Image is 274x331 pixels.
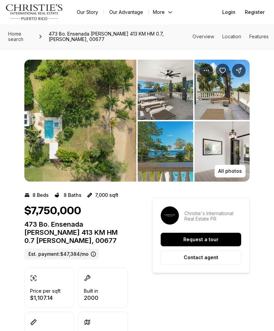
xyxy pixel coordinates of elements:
span: Home search [8,31,23,42]
a: Our Advantage [104,7,149,17]
p: 8 Beds [32,192,49,198]
p: Contact agent [184,255,218,260]
nav: Page section menu [192,34,269,39]
a: Skip to: Features [249,34,269,39]
button: View image gallery [24,60,136,182]
p: 8 Baths [64,192,82,198]
p: 2000 [84,295,98,301]
a: Skip to: Location [222,34,241,39]
button: Property options [200,64,213,77]
button: More [149,7,177,17]
a: Our Story [71,7,104,17]
img: logo [5,4,63,20]
span: Register [245,9,265,15]
span: 473 Bo. Ensenada [PERSON_NAME] 413 KM HM 0.7, [PERSON_NAME], 00677 [46,28,192,45]
li: 1 of 6 [24,60,136,182]
p: 473 Bo. Ensenada [PERSON_NAME] 413 KM HM 0.7 [PERSON_NAME], 00677 [24,220,128,245]
p: Christie's International Real Estate PR [184,211,241,222]
span: Login [222,9,235,15]
p: 7,000 sqft [95,192,118,198]
button: Share Property: 473 Bo. Ensenada CARR 413 KM HM 0.7 [232,64,246,77]
button: View image gallery [138,121,193,182]
p: Request a tour [183,237,219,242]
button: Contact agent [161,250,241,265]
li: 2 of 6 [138,60,250,182]
h1: $7,750,000 [24,205,81,218]
button: All photos [214,165,246,178]
button: Login [218,5,239,19]
button: Register [241,5,269,19]
p: $1,107.14 [30,295,61,301]
div: Listing Photos [24,60,250,182]
a: Home search [5,28,35,45]
button: Save Property: 473 Bo. Ensenada CARR 413 KM HM 0.7 [216,64,229,77]
p: All photos [218,168,242,174]
button: Request a tour [161,233,241,246]
button: View image gallery [138,60,193,120]
button: View image gallery [195,60,250,120]
a: Skip to: Overview [192,34,214,39]
label: Est. payment: $47,384/mo [24,249,99,260]
p: Price per sqft [30,288,61,294]
p: Built in [84,288,98,294]
button: View image gallery [195,121,250,182]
